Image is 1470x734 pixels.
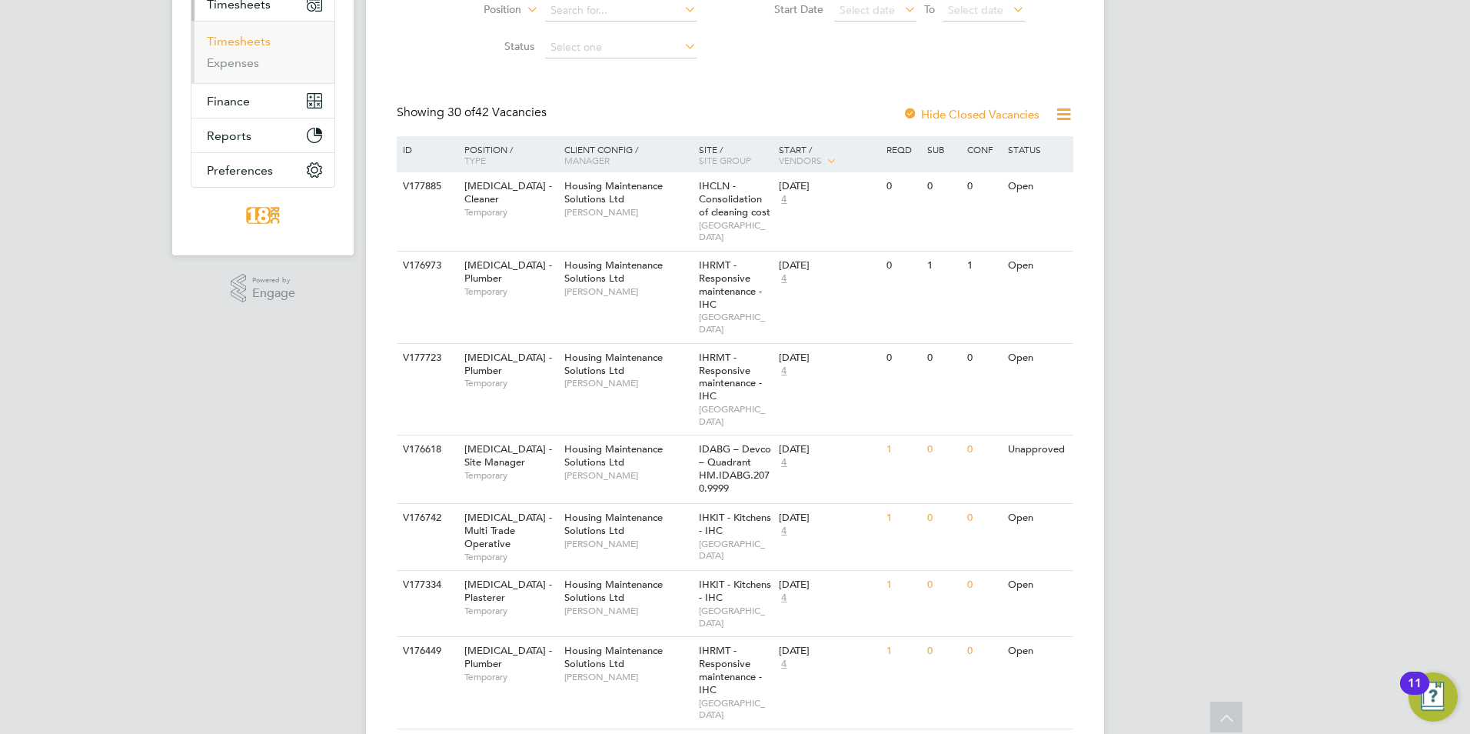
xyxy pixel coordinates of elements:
[699,311,772,335] span: [GEOGRAPHIC_DATA]
[699,154,751,166] span: Site Group
[948,3,1003,17] span: Select date
[399,136,453,162] div: ID
[464,179,552,205] span: [MEDICAL_DATA] - Cleaner
[699,219,772,243] span: [GEOGRAPHIC_DATA]
[231,274,296,303] a: Powered byEngage
[464,285,557,298] span: Temporary
[923,252,963,280] div: 1
[464,511,552,550] span: [MEDICAL_DATA] - Multi Trade Operative
[779,180,879,193] div: [DATE]
[564,179,663,205] span: Housing Maintenance Solutions Ltd
[699,605,772,629] span: [GEOGRAPHIC_DATA]
[399,172,453,201] div: V177885
[779,443,879,456] div: [DATE]
[464,351,552,377] span: [MEDICAL_DATA] - Plumber
[399,435,453,464] div: V176618
[779,193,789,206] span: 4
[963,172,1003,201] div: 0
[963,252,1003,280] div: 1
[963,344,1003,372] div: 0
[564,442,663,469] span: Housing Maintenance Solutions Ltd
[242,203,284,228] img: 18rec-logo-retina.png
[207,34,271,48] a: Timesheets
[252,287,295,300] span: Engage
[779,272,789,285] span: 4
[564,605,691,617] span: [PERSON_NAME]
[564,578,663,604] span: Housing Maintenance Solutions Ltd
[399,344,453,372] div: V177723
[1004,504,1071,532] div: Open
[1004,252,1071,280] div: Open
[207,163,273,178] span: Preferences
[464,551,557,563] span: Temporary
[447,105,475,120] span: 30 of
[903,107,1039,122] label: Hide Closed Vacancies
[779,512,879,525] div: [DATE]
[453,136,560,173] div: Position /
[883,435,923,464] div: 1
[399,504,453,532] div: V176742
[252,274,295,287] span: Powered by
[464,442,552,469] span: [MEDICAL_DATA] - Site Manager
[779,645,879,658] div: [DATE]
[433,2,521,18] label: Position
[699,511,771,537] span: IHKIT - Kitchens - IHC
[883,571,923,599] div: 1
[779,658,789,671] span: 4
[560,136,695,173] div: Client Config /
[464,377,557,389] span: Temporary
[699,697,772,721] span: [GEOGRAPHIC_DATA]
[923,637,963,666] div: 0
[883,344,923,372] div: 0
[779,579,879,592] div: [DATE]
[564,285,691,298] span: [PERSON_NAME]
[1004,136,1071,162] div: Status
[963,136,1003,162] div: Conf
[191,118,334,152] button: Reports
[464,154,486,166] span: Type
[397,105,550,121] div: Showing
[564,644,663,670] span: Housing Maintenance Solutions Ltd
[1004,435,1071,464] div: Unapproved
[699,179,770,219] span: IHCLN - Consolidation of cleaning cost
[207,94,250,108] span: Finance
[1408,683,1422,703] div: 11
[963,571,1003,599] div: 0
[779,525,789,538] span: 4
[207,128,251,143] span: Reports
[564,259,663,285] span: Housing Maintenance Solutions Ltd
[207,55,259,70] a: Expenses
[779,154,822,166] span: Vendors
[923,136,963,162] div: Sub
[883,136,923,162] div: Reqd
[446,39,534,53] label: Status
[1004,344,1071,372] div: Open
[699,403,772,427] span: [GEOGRAPHIC_DATA]
[399,571,453,599] div: V177334
[399,637,453,666] div: V176449
[1004,571,1071,599] div: Open
[923,571,963,599] div: 0
[564,671,691,683] span: [PERSON_NAME]
[699,644,762,696] span: IHRMT - Responsive maintenance - IHC
[464,671,557,683] span: Temporary
[699,538,772,562] span: [GEOGRAPHIC_DATA]
[840,3,895,17] span: Select date
[191,84,334,118] button: Finance
[191,153,334,187] button: Preferences
[564,377,691,389] span: [PERSON_NAME]
[779,365,789,378] span: 4
[779,259,879,272] div: [DATE]
[191,203,335,228] a: Go to home page
[464,206,557,219] span: Temporary
[699,351,762,403] span: IHRMT - Responsive maintenance - IHC
[447,105,547,120] span: 42 Vacancies
[883,252,923,280] div: 0
[399,252,453,280] div: V176973
[564,538,691,550] span: [PERSON_NAME]
[779,456,789,469] span: 4
[1004,172,1071,201] div: Open
[883,504,923,532] div: 1
[695,136,776,173] div: Site /
[923,504,963,532] div: 0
